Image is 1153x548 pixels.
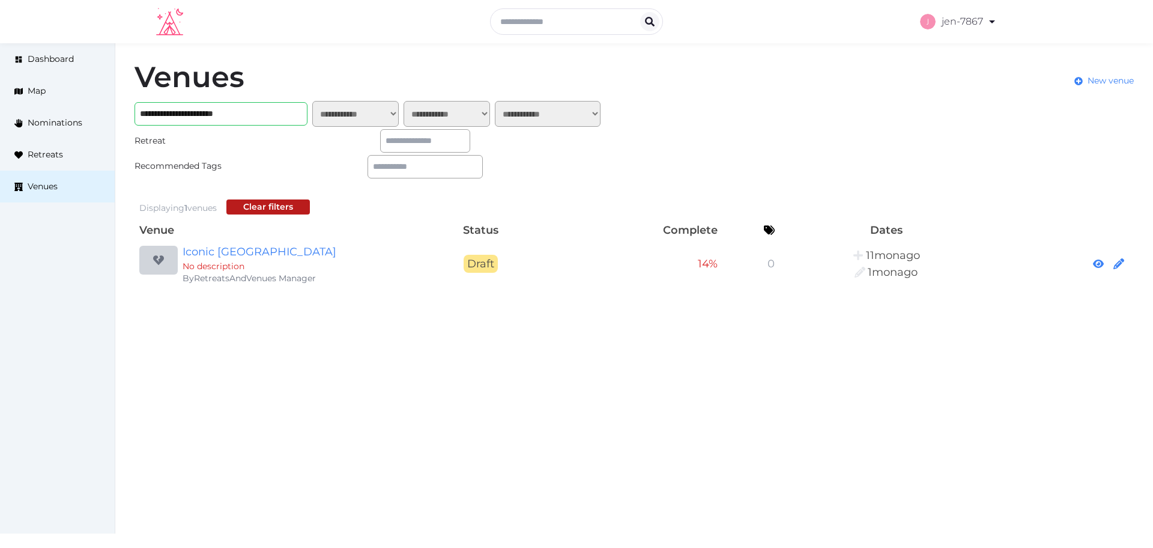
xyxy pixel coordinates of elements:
div: Displaying venues [139,202,217,215]
span: Dashboard [28,53,74,65]
span: No description [183,261,244,272]
span: New venue [1088,75,1134,87]
span: 0 [767,257,775,270]
th: Status [418,219,543,241]
div: Recommended Tags [135,160,250,172]
a: Iconic [GEOGRAPHIC_DATA] [183,243,413,260]
div: Retreat [135,135,250,147]
span: Draft [464,255,498,273]
span: Map [28,85,46,97]
th: Dates [779,219,993,241]
th: Venue [135,219,418,241]
span: 8:17AM, August 8th, 2025 [868,266,918,279]
a: jen-7867 [920,5,997,38]
div: Clear filters [243,201,293,213]
span: 3:11AM, October 11th, 2024 [866,249,920,262]
th: Complete [543,219,722,241]
h1: Venues [135,62,244,91]
span: Nominations [28,117,82,129]
span: Venues [28,180,58,193]
button: Clear filters [226,199,310,215]
a: New venue [1074,75,1134,87]
div: By RetreatsAndVenues Manager [183,272,413,284]
span: Retreats [28,148,63,161]
span: 1 [184,202,187,213]
span: 14 % [698,257,718,270]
